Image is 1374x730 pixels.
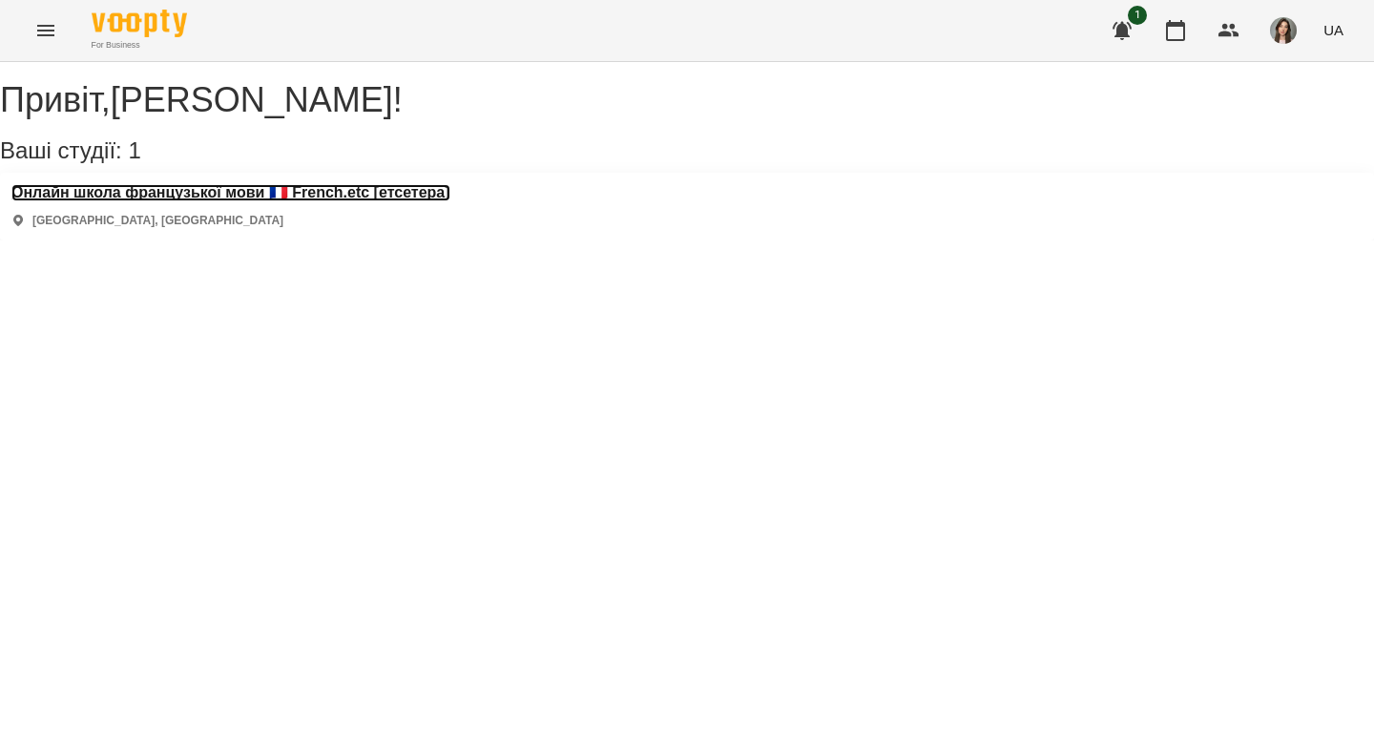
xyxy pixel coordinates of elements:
button: UA [1316,12,1351,48]
img: Voopty Logo [92,10,187,37]
span: 1 [1128,6,1147,25]
button: Menu [23,8,69,53]
span: UA [1323,20,1343,40]
span: 1 [128,137,140,163]
p: [GEOGRAPHIC_DATA], [GEOGRAPHIC_DATA] [32,213,283,229]
a: Онлайн школа французької мови 🇫🇷 French.etc [етсетера] [11,184,450,201]
span: For Business [92,39,187,52]
img: b4b2e5f79f680e558d085f26e0f4a95b.jpg [1270,17,1297,44]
